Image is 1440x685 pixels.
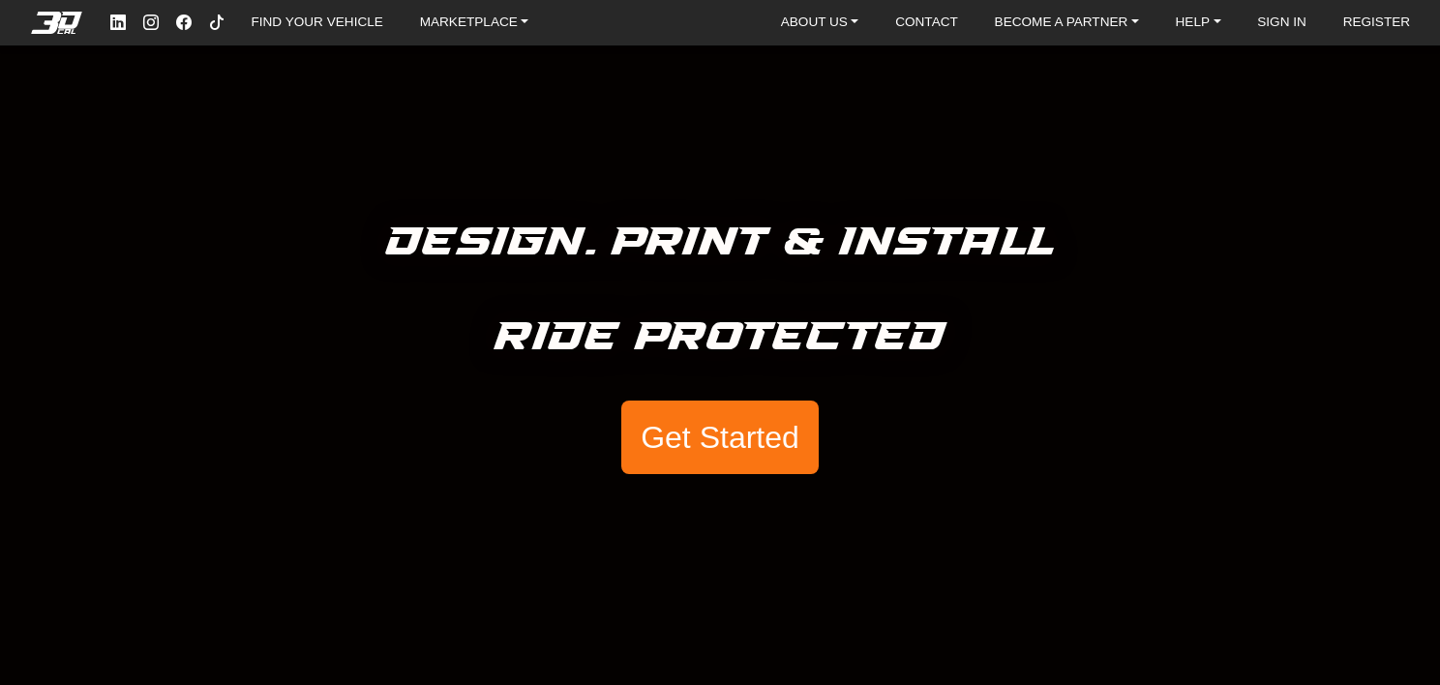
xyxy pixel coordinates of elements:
a: FIND YOUR VEHICLE [243,10,390,36]
a: MARKETPLACE [412,10,537,36]
a: SIGN IN [1249,10,1314,36]
button: Get Started [621,401,819,474]
a: CONTACT [887,10,966,36]
h5: Ride Protected [495,306,946,370]
h5: Design. Print & Install [386,211,1055,275]
a: ABOUT US [773,10,867,36]
a: BECOME A PARTNER [987,10,1147,36]
a: REGISTER [1335,10,1419,36]
a: HELP [1168,10,1229,36]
